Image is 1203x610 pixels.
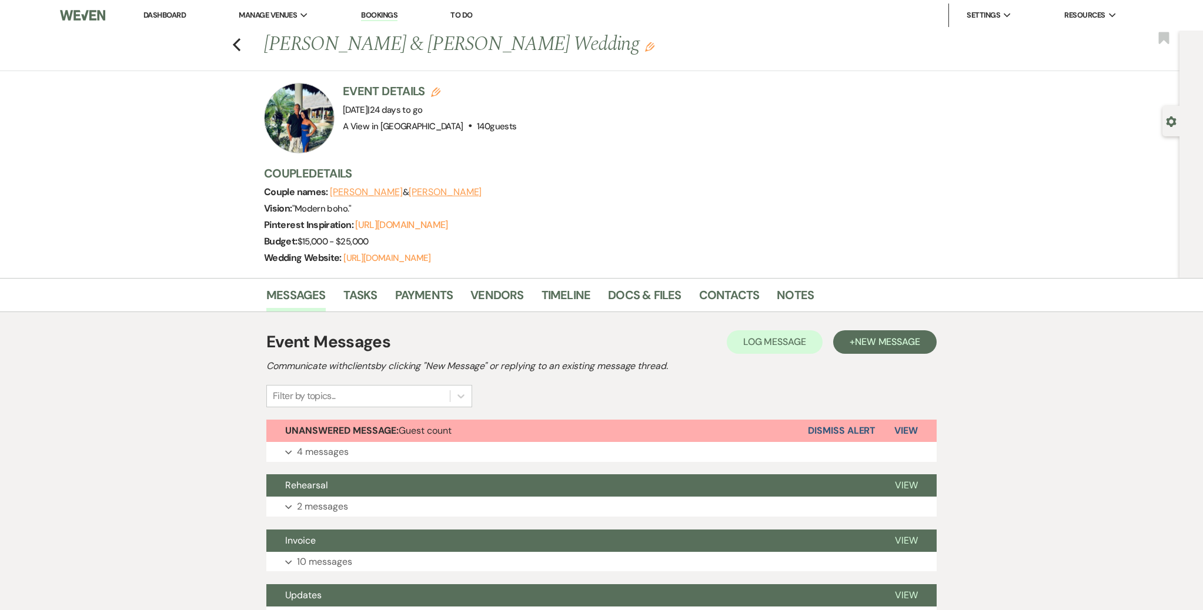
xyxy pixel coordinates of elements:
[1064,9,1105,21] span: Resources
[343,120,463,132] span: A View in [GEOGRAPHIC_DATA]
[343,252,430,264] a: [URL][DOMAIN_NAME]
[876,529,937,552] button: View
[808,420,875,442] button: Dismiss Alert
[285,534,316,547] span: Invoice
[273,389,336,403] div: Filter by topics...
[264,252,343,264] span: Wedding Website:
[266,330,390,354] h1: Event Messages
[833,330,937,354] button: +New Message
[266,584,876,606] button: Updates
[875,420,937,442] button: View
[645,41,654,52] button: Edit
[143,10,186,20] a: Dashboard
[470,286,523,311] a: Vendors
[264,202,292,214] span: Vision:
[343,104,422,116] span: [DATE]
[409,187,482,197] button: [PERSON_NAME]
[264,235,298,247] span: Budget:
[285,479,328,491] span: Rehearsal
[450,10,472,20] a: To Do
[343,83,516,99] h3: Event Details
[743,336,806,348] span: Log Message
[264,165,923,182] h3: Couple Details
[264,31,791,59] h1: [PERSON_NAME] & [PERSON_NAME] Wedding
[894,424,918,437] span: View
[297,554,352,569] p: 10 messages
[285,424,399,437] strong: Unanswered Message:
[292,203,352,214] span: " Modern boho. "
[285,424,452,437] span: Guest count
[264,219,355,231] span: Pinterest Inspiration:
[367,104,422,116] span: |
[330,187,403,197] button: [PERSON_NAME]
[542,286,591,311] a: Timeline
[239,9,297,21] span: Manage Venues
[855,336,920,348] span: New Message
[370,104,423,116] span: 24 days to go
[285,589,322,601] span: Updates
[895,589,918,601] span: View
[361,10,397,21] a: Bookings
[876,584,937,606] button: View
[895,534,918,547] span: View
[266,474,876,497] button: Rehearsal
[297,444,349,460] p: 4 messages
[266,552,937,572] button: 10 messages
[727,330,823,354] button: Log Message
[876,474,937,497] button: View
[266,529,876,552] button: Invoice
[60,3,105,28] img: Weven Logo
[266,286,326,311] a: Messages
[967,9,1000,21] span: Settings
[355,219,447,231] a: [URL][DOMAIN_NAME]
[895,479,918,491] span: View
[266,420,808,442] button: Unanswered Message:Guest count
[298,236,369,247] span: $15,000 - $25,000
[395,286,453,311] a: Payments
[297,499,348,514] p: 2 messages
[1166,115,1177,126] button: Open lead details
[699,286,760,311] a: Contacts
[777,286,814,311] a: Notes
[264,186,330,198] span: Couple names:
[266,442,937,462] button: 4 messages
[266,359,937,373] h2: Communicate with clients by clicking "New Message" or replying to an existing message thread.
[477,120,516,132] span: 140 guests
[330,186,482,198] span: &
[608,286,681,311] a: Docs & Files
[266,497,937,517] button: 2 messages
[343,286,377,311] a: Tasks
